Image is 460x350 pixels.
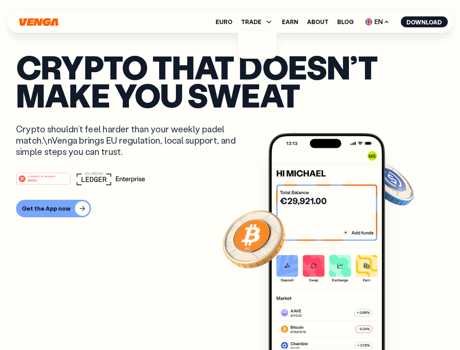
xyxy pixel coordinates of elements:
[16,200,91,217] button: Get the App now
[401,16,448,27] button: Download
[216,19,232,25] a: Euro
[362,16,392,28] span: EN
[28,175,55,177] tspan: #1 PRODUCT OF THE MONTH
[282,19,298,25] a: Earn
[337,19,354,25] a: Blog
[22,205,71,212] div: Get the App now
[16,123,246,157] p: Crypto shouldn’t feel harder than your weekly padel match.\nVenga brings EU regulation, local sup...
[365,18,372,26] img: flag-uk
[221,206,287,272] img: Bitcoin
[241,19,262,25] span: TRADE
[307,19,329,25] a: About
[241,17,273,26] span: TRADE
[28,178,37,182] tspan: Web3
[18,18,59,26] svg: Home
[363,157,416,209] img: USDC coin
[16,177,71,186] a: #1 PRODUCT OF THE MONTHWeb3
[16,53,444,109] p: Crypto that doesn’t make you sweat
[16,200,444,217] a: Get the App now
